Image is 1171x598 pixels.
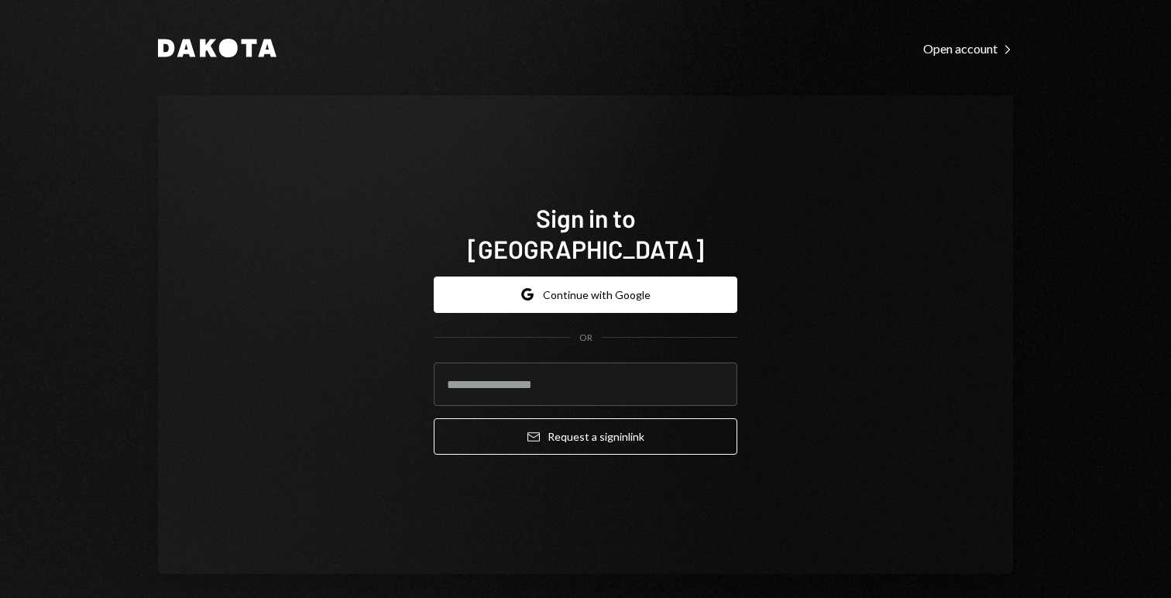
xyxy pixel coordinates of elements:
button: Request a signinlink [434,418,737,455]
button: Continue with Google [434,277,737,313]
div: Open account [923,41,1013,57]
a: Open account [923,40,1013,57]
h1: Sign in to [GEOGRAPHIC_DATA] [434,202,737,264]
div: OR [579,332,592,345]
